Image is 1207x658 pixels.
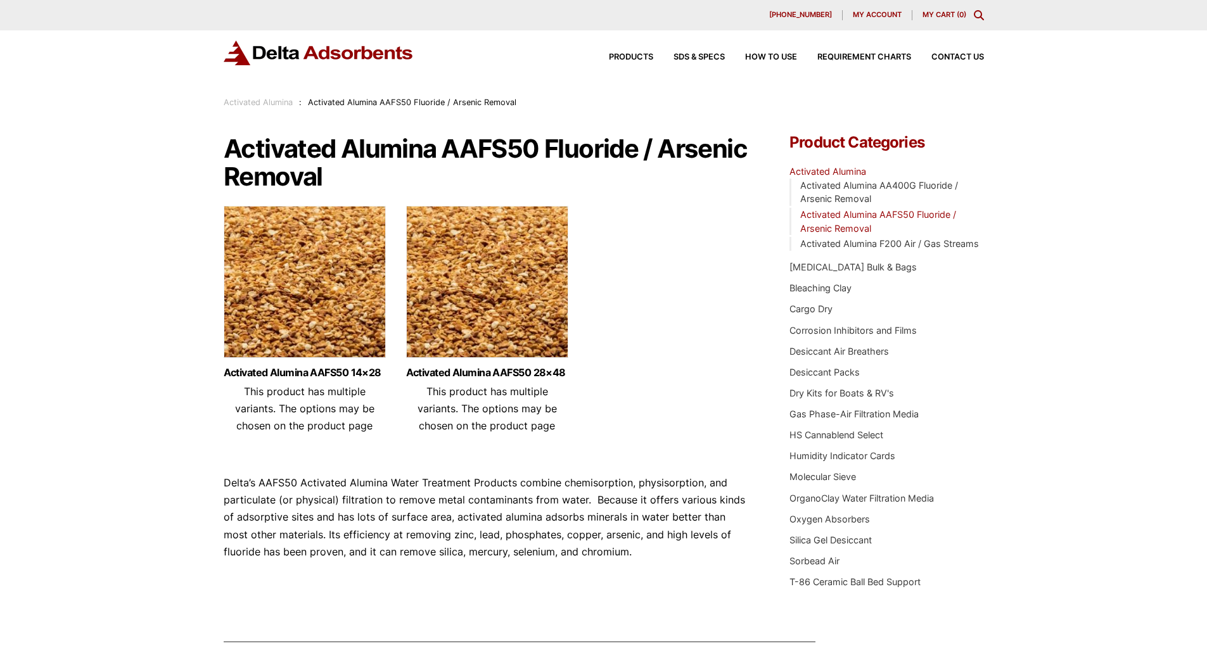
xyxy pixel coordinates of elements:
[974,10,984,20] div: Toggle Modal Content
[853,11,902,18] span: My account
[789,135,983,150] h4: Product Categories
[797,53,911,61] a: Requirement Charts
[725,53,797,61] a: How to Use
[224,474,752,560] p: Delta’s AAFS50 Activated Alumina Water Treatment Products combine chemisorption, physisorption, a...
[789,367,860,377] a: Desiccant Packs
[745,53,797,61] span: How to Use
[789,535,872,545] a: Silica Gel Desiccant
[224,98,293,107] a: Activated Alumina
[789,388,894,398] a: Dry Kits for Boats & RV's
[843,10,912,20] a: My account
[769,11,832,18] span: [PHONE_NUMBER]
[800,238,979,249] a: Activated Alumina F200 Air / Gas Streams
[931,53,984,61] span: Contact Us
[308,98,516,107] span: Activated Alumina AAFS50 Fluoride / Arsenic Removal
[789,493,934,503] a: OrganoClay Water Filtration Media
[789,303,833,314] a: Cargo Dry
[789,346,889,357] a: Desiccant Air Breathers
[817,53,911,61] span: Requirement Charts
[789,471,856,482] a: Molecular Sieve
[406,367,568,378] a: Activated Alumina AAFS50 28×48
[224,41,414,65] img: Delta Adsorbents
[235,385,374,432] span: This product has multiple variants. The options may be chosen on the product page
[789,262,917,272] a: [MEDICAL_DATA] Bulk & Bags
[789,576,921,587] a: T-86 Ceramic Ball Bed Support
[789,325,917,336] a: Corrosion Inhibitors and Films
[609,53,653,61] span: Products
[789,514,870,524] a: Oxygen Absorbers
[959,10,964,19] span: 0
[224,135,752,191] h1: Activated Alumina AAFS50 Fluoride / Arsenic Removal
[800,209,956,234] a: Activated Alumina AAFS50 Fluoride / Arsenic Removal
[800,180,958,205] a: Activated Alumina AA400G Fluoride / Arsenic Removal
[789,282,852,293] a: Bleaching Clay
[789,166,866,177] a: Activated Alumina
[911,53,984,61] a: Contact Us
[789,429,883,440] a: HS Cannablend Select
[653,53,725,61] a: SDS & SPECS
[418,385,557,432] span: This product has multiple variants. The options may be chosen on the product page
[923,10,966,19] a: My Cart (0)
[789,555,840,566] a: Sorbead Air
[674,53,725,61] span: SDS & SPECS
[789,408,919,419] a: Gas Phase-Air Filtration Media
[589,53,653,61] a: Products
[789,450,895,461] a: Humidity Indicator Cards
[299,98,302,107] span: :
[224,367,386,378] a: Activated Alumina AAFS50 14×28
[759,10,843,20] a: [PHONE_NUMBER]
